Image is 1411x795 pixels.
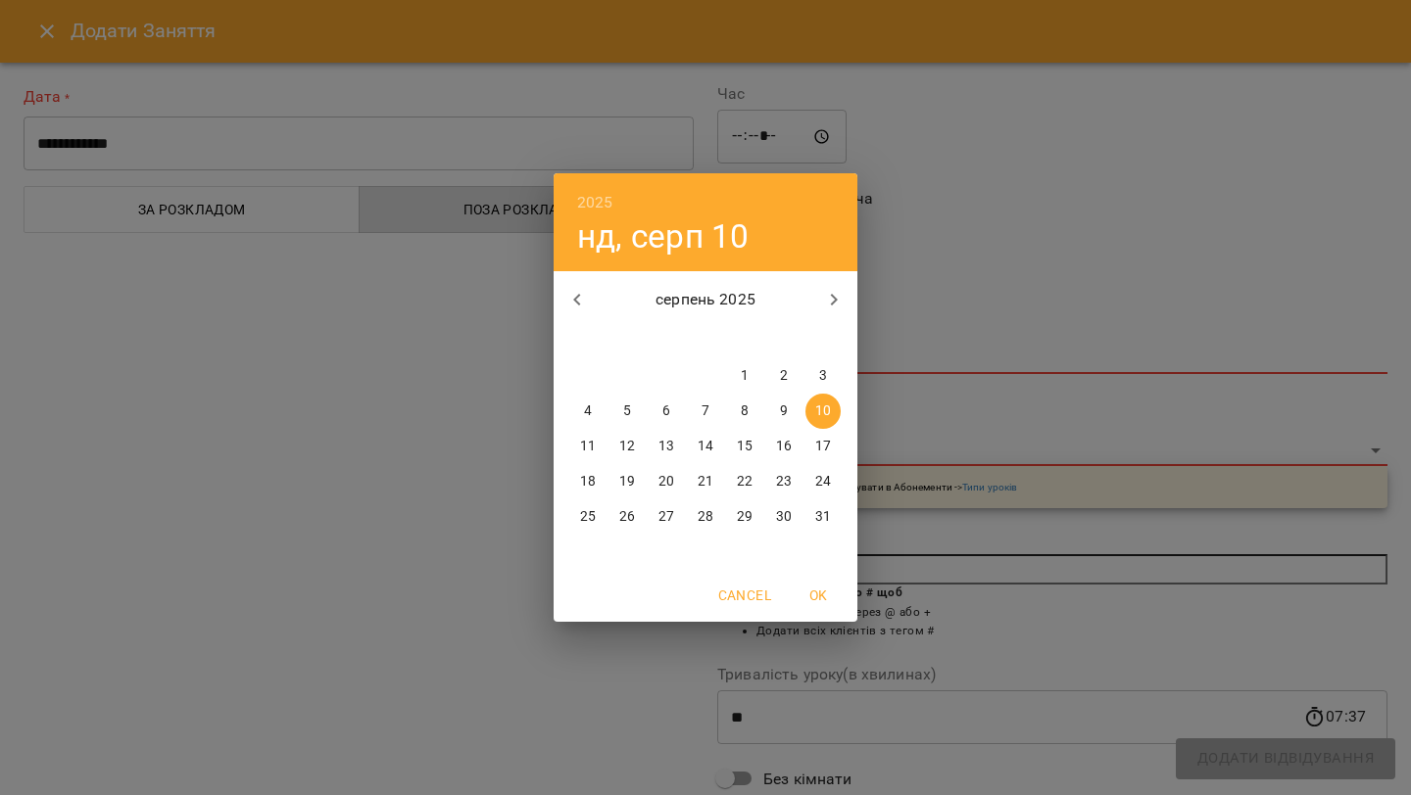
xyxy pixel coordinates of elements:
[619,472,635,491] p: 19
[570,429,606,464] button: 11
[570,499,606,535] button: 25
[766,429,802,464] button: 16
[688,329,723,349] span: чт
[609,429,645,464] button: 12
[702,401,709,421] p: 7
[776,472,792,491] p: 23
[805,464,841,499] button: 24
[609,394,645,429] button: 5
[776,437,792,456] p: 16
[815,401,831,421] p: 10
[737,437,753,456] p: 15
[580,507,596,527] p: 25
[698,472,713,491] p: 21
[649,394,684,429] button: 6
[623,401,631,421] p: 5
[815,472,831,491] p: 24
[619,437,635,456] p: 12
[780,366,788,386] p: 2
[584,401,592,421] p: 4
[688,429,723,464] button: 14
[727,358,762,394] button: 1
[570,464,606,499] button: 18
[780,401,788,421] p: 9
[688,394,723,429] button: 7
[688,464,723,499] button: 21
[698,437,713,456] p: 14
[766,394,802,429] button: 9
[819,366,827,386] p: 3
[737,472,753,491] p: 22
[649,464,684,499] button: 20
[658,507,674,527] p: 27
[795,584,842,607] span: OK
[805,358,841,394] button: 3
[580,437,596,456] p: 11
[609,499,645,535] button: 26
[727,394,762,429] button: 8
[805,499,841,535] button: 31
[805,329,841,349] span: нд
[662,401,670,421] p: 6
[710,578,779,613] button: Cancel
[570,394,606,429] button: 4
[658,437,674,456] p: 13
[609,464,645,499] button: 19
[698,507,713,527] p: 28
[727,499,762,535] button: 29
[649,429,684,464] button: 13
[688,499,723,535] button: 28
[580,472,596,491] p: 18
[727,429,762,464] button: 15
[727,464,762,499] button: 22
[609,329,645,349] span: вт
[766,358,802,394] button: 2
[649,329,684,349] span: ср
[577,216,750,257] button: нд, серп 10
[570,329,606,349] span: пн
[766,464,802,499] button: 23
[815,437,831,456] p: 17
[601,288,811,311] p: серпень 2025
[649,499,684,535] button: 27
[727,329,762,349] span: пт
[619,507,635,527] p: 26
[718,584,771,607] span: Cancel
[741,366,749,386] p: 1
[737,507,753,527] p: 29
[815,507,831,527] p: 31
[766,499,802,535] button: 30
[766,329,802,349] span: сб
[741,401,749,421] p: 8
[776,507,792,527] p: 30
[787,578,850,613] button: OK
[805,429,841,464] button: 17
[805,394,841,429] button: 10
[658,472,674,491] p: 20
[577,189,613,216] button: 2025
